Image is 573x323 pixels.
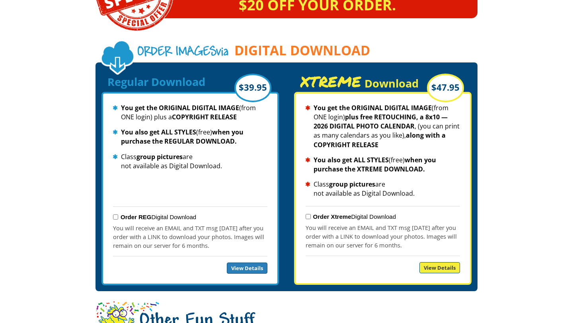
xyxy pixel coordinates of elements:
[121,128,244,146] strong: when you purchase the REGULAR DOWNLOAD.
[234,43,370,58] span: DIGITAL DOWNLOAD
[329,180,375,189] strong: group pictures
[314,103,432,112] strong: You get the ORIGINAL DIGITAL IMAGE
[314,156,389,164] strong: You also get ALL STYLES
[172,113,237,121] strong: COPYRIGHT RELEASE
[364,76,419,91] span: Download
[234,74,271,102] div: $39.95
[121,128,196,136] strong: You also get ALL STYLES
[427,74,464,102] div: $47.95
[300,76,362,88] span: XTREME
[306,180,460,198] li: Class are not available as Digital Download.
[113,152,267,171] li: Class are not available as Digital Download.
[107,74,205,89] span: Regular Download
[314,113,448,130] strong: plus free RETOUCHING, a 8x10 — 2026 DIGITAL PHOTO CALENDAR
[313,213,396,220] label: Digital Download
[121,214,196,220] label: Digital Download
[306,223,460,249] p: You will receive an EMAIL and TXT msg [DATE] after you order with a LINK to download your photos....
[121,214,152,220] strong: Order REG
[113,224,267,250] p: You will receive an EMAIL and TXT msg [DATE] after you order with a LINK to download your photos....
[113,128,267,146] li: (free)
[113,103,267,122] li: (from ONE login) plus a
[306,103,460,150] li: (from ONE login) , (you can print as many calendars as you like),
[121,103,239,112] strong: You get the ORIGINAL DIGITAL IMAGE
[314,131,446,149] strong: along with a COPYRIGHT RELEASE
[137,45,216,59] span: Order Images
[306,156,460,174] li: (free)
[137,45,228,60] span: via
[313,213,351,220] strong: Order Xtreme
[419,262,460,273] a: View Details
[227,263,267,274] a: View Details
[136,152,183,161] strong: group pictures
[314,156,436,173] strong: when you purchase the XTREME DOWNLOAD.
